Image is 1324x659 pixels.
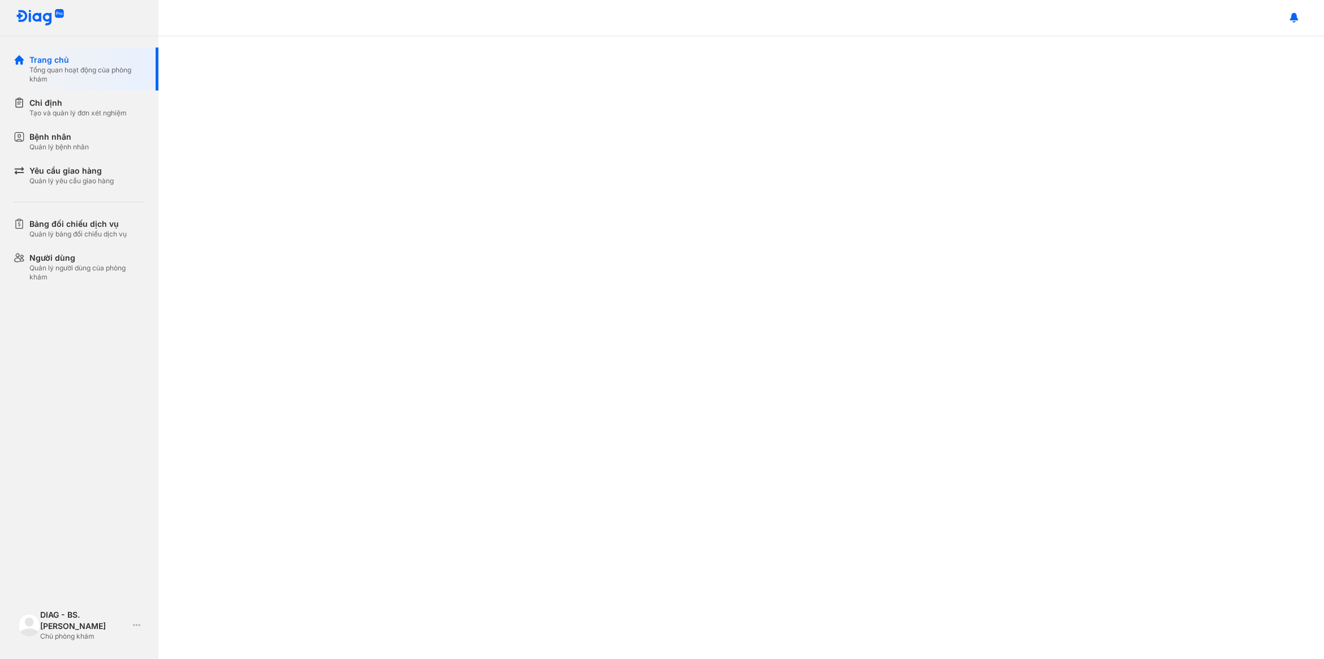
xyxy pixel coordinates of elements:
div: Bệnh nhân [29,131,89,143]
div: Chỉ định [29,97,127,109]
div: Tạo và quản lý đơn xét nghiệm [29,109,127,118]
div: Trang chủ [29,54,145,66]
div: Quản lý bảng đối chiếu dịch vụ [29,230,127,239]
img: logo [16,9,65,27]
div: Người dùng [29,252,145,264]
div: Quản lý người dùng của phòng khám [29,264,145,282]
div: Bảng đối chiếu dịch vụ [29,218,127,230]
div: Yêu cầu giao hàng [29,165,114,176]
div: Tổng quan hoạt động của phòng khám [29,66,145,84]
div: Quản lý bệnh nhân [29,143,89,152]
div: Quản lý yêu cầu giao hàng [29,176,114,186]
div: DIAG - BS. [PERSON_NAME] [40,609,128,632]
img: logo [18,614,40,636]
div: Chủ phòng khám [40,632,128,641]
